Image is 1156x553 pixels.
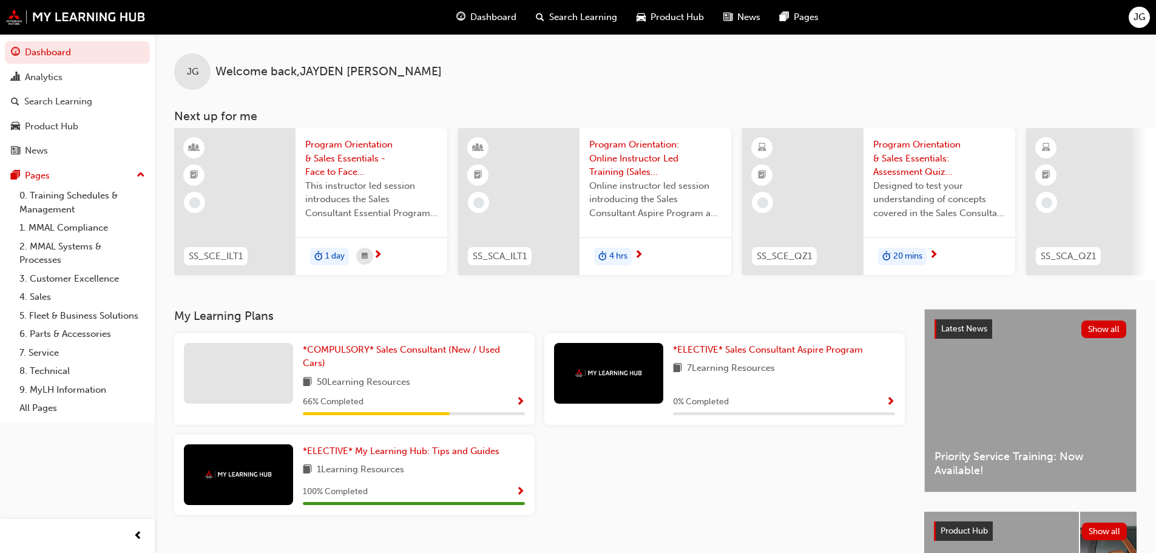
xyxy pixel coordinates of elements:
[882,249,891,265] span: duration-icon
[575,369,642,377] img: mmal
[25,169,50,183] div: Pages
[303,343,525,370] a: *COMPULSORY* Sales Consultant (New / Used Cars)
[189,249,243,263] span: SS_SCE_ILT1
[11,97,19,107] span: search-icon
[473,197,484,208] span: learningRecordVerb_NONE-icon
[598,249,607,265] span: duration-icon
[11,72,20,83] span: chart-icon
[634,250,643,261] span: next-icon
[5,66,150,89] a: Analytics
[11,121,20,132] span: car-icon
[305,179,438,220] span: This instructor led session introduces the Sales Consultant Essential Program and outlines what y...
[317,375,410,390] span: 50 Learning Resources
[758,140,766,156] span: learningResourceType_ELEARNING-icon
[526,5,627,30] a: search-iconSearch Learning
[15,399,150,418] a: All Pages
[15,325,150,344] a: 6. Parts & Accessories
[589,138,722,179] span: Program Orientation: Online Instructor Led Training (Sales Consultant Aspire Program)
[934,521,1127,541] a: Product HubShow all
[15,270,150,288] a: 3. Customer Excellence
[190,140,198,156] span: learningResourceType_INSTRUCTOR_LED-icon
[5,90,150,113] a: Search Learning
[6,9,146,25] img: mmal
[25,144,48,158] div: News
[303,395,363,409] span: 66 % Completed
[15,344,150,362] a: 7. Service
[303,463,312,478] span: book-icon
[627,5,714,30] a: car-iconProduct Hub
[155,109,1156,123] h3: Next up for me
[15,362,150,381] a: 8. Technical
[25,70,63,84] div: Analytics
[516,487,525,498] span: Show Progress
[187,65,198,79] span: JG
[303,444,504,458] a: *ELECTIVE* My Learning Hub: Tips and Guides
[474,168,482,183] span: booktick-icon
[5,41,150,64] a: Dashboard
[215,65,442,79] span: Welcome back , JAYDEN [PERSON_NAME]
[15,307,150,325] a: 5. Fleet & Business Solutions
[15,186,150,219] a: 0. Training Schedules & Management
[770,5,828,30] a: pages-iconPages
[5,140,150,162] a: News
[473,249,527,263] span: SS_SCA_ILT1
[15,381,150,399] a: 9. MyLH Information
[886,397,895,408] span: Show Progress
[516,397,525,408] span: Show Progress
[1134,10,1145,24] span: JG
[447,5,526,30] a: guage-iconDashboard
[929,250,938,261] span: next-icon
[15,237,150,270] a: 2. MMAL Systems & Processes
[1082,523,1127,540] button: Show all
[873,179,1006,220] span: Designed to test your understanding of concepts covered in the Sales Consultant Essential Program...
[723,10,732,25] span: news-icon
[303,485,368,499] span: 100 % Completed
[474,140,482,156] span: learningResourceType_INSTRUCTOR_LED-icon
[15,288,150,307] a: 4. Sales
[11,146,20,157] span: news-icon
[5,39,150,165] button: DashboardAnalyticsSearch LearningProduct HubNews
[373,250,382,261] span: next-icon
[362,249,368,264] span: calendar-icon
[325,249,345,263] span: 1 day
[25,120,78,134] div: Product Hub
[935,319,1126,339] a: Latest NewsShow all
[516,395,525,410] button: Show Progress
[1041,249,1096,263] span: SS_SCA_QZ1
[742,128,1015,275] a: SS_SCE_QZ1Program Orientation & Sales Essentials: Assessment Quiz (Sales Consultant Essential Pro...
[1041,197,1052,208] span: learningRecordVerb_NONE-icon
[780,10,789,25] span: pages-icon
[673,343,868,357] a: *ELECTIVE* Sales Consultant Aspire Program
[687,361,775,376] span: 7 Learning Resources
[305,138,438,179] span: Program Orientation & Sales Essentials - Face to Face Instructor Led Training (Sales Consultant E...
[5,165,150,187] button: Pages
[886,395,895,410] button: Show Progress
[458,128,731,275] a: SS_SCA_ILT1Program Orientation: Online Instructor Led Training (Sales Consultant Aspire Program)O...
[737,10,760,24] span: News
[757,249,812,263] span: SS_SCE_QZ1
[1042,168,1050,183] span: booktick-icon
[549,10,617,24] span: Search Learning
[314,249,323,265] span: duration-icon
[189,197,200,208] span: learningRecordVerb_NONE-icon
[1129,7,1150,28] button: JG
[456,10,465,25] span: guage-icon
[673,395,729,409] span: 0 % Completed
[1081,321,1127,338] button: Show all
[935,450,1126,477] span: Priority Service Training: Now Available!
[303,375,312,390] span: book-icon
[470,10,516,24] span: Dashboard
[873,138,1006,179] span: Program Orientation & Sales Essentials: Assessment Quiz (Sales Consultant Essential Program)
[174,128,447,275] a: SS_SCE_ILT1Program Orientation & Sales Essentials - Face to Face Instructor Led Training (Sales C...
[589,179,722,220] span: Online instructor led session introducing the Sales Consultant Aspire Program and outlining what ...
[134,529,143,544] span: prev-icon
[609,249,627,263] span: 4 hrs
[637,10,646,25] span: car-icon
[11,171,20,182] span: pages-icon
[5,115,150,138] a: Product Hub
[174,309,905,323] h3: My Learning Plans
[205,470,272,478] img: mmal
[941,526,988,536] span: Product Hub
